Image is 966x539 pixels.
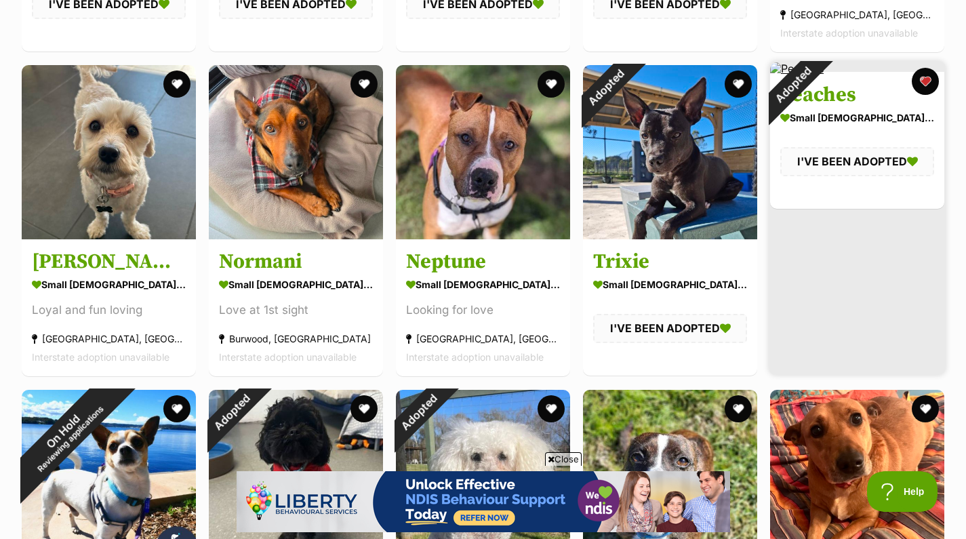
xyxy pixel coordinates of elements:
button: favourite [538,395,565,422]
span: Interstate adoption unavailable [780,27,918,39]
div: I'VE BEEN ADOPTED [593,315,747,343]
a: Adopted [770,62,824,75]
div: Looking for love [406,302,560,320]
h3: [PERSON_NAME] [32,249,186,275]
iframe: Advertisement [237,471,730,532]
div: Adopted [752,45,833,125]
a: Normani small [DEMOGRAPHIC_DATA] Dog Love at 1st sight Burwood, [GEOGRAPHIC_DATA] Interstate adop... [209,239,383,377]
div: Love at 1st sight [219,302,373,320]
h3: Peaches [780,83,934,108]
div: Adopted [378,372,459,452]
a: Adopted [583,228,757,242]
iframe: Help Scout Beacon - Open [867,471,939,512]
img: Trixie [583,65,757,239]
span: Interstate adoption unavailable [32,352,169,363]
div: Adopted [565,47,646,128]
div: small [DEMOGRAPHIC_DATA] Dog [219,275,373,295]
span: Interstate adoption unavailable [219,352,357,363]
div: [GEOGRAPHIC_DATA], [GEOGRAPHIC_DATA] [406,330,560,348]
span: Reviewing applications [36,403,106,473]
div: I'VE BEEN ADOPTED [780,148,934,176]
div: small [DEMOGRAPHIC_DATA] Dog [780,108,934,128]
button: favourite [350,71,378,98]
button: favourite [163,71,190,98]
div: small [DEMOGRAPHIC_DATA] Dog [593,275,747,295]
span: Interstate adoption unavailable [406,352,544,363]
a: Neptune small [DEMOGRAPHIC_DATA] Dog Looking for love [GEOGRAPHIC_DATA], [GEOGRAPHIC_DATA] Inters... [396,239,570,377]
div: [GEOGRAPHIC_DATA], [GEOGRAPHIC_DATA] [780,5,934,24]
button: favourite [725,71,752,98]
button: favourite [163,395,190,422]
a: [PERSON_NAME] small [DEMOGRAPHIC_DATA] Dog Loyal and fun loving [GEOGRAPHIC_DATA], [GEOGRAPHIC_DA... [22,239,196,377]
img: Lucy [22,65,196,239]
button: favourite [912,68,939,95]
a: Peaches small [DEMOGRAPHIC_DATA] Dog I'VE BEEN ADOPTED favourite [770,73,944,209]
h3: Trixie [593,249,747,275]
div: small [DEMOGRAPHIC_DATA] Dog [406,275,560,295]
button: favourite [350,395,378,422]
button: favourite [538,71,565,98]
button: favourite [912,395,939,422]
img: Neptune [396,65,570,239]
button: favourite [725,395,752,422]
h3: Normani [219,249,373,275]
a: Trixie small [DEMOGRAPHIC_DATA] Dog I'VE BEEN ADOPTED favourite [583,239,757,376]
img: Normani [209,65,383,239]
div: Adopted [191,372,272,452]
div: Burwood, [GEOGRAPHIC_DATA] [219,330,373,348]
div: [GEOGRAPHIC_DATA], [GEOGRAPHIC_DATA] [32,330,186,348]
div: Loyal and fun loving [32,302,186,320]
h3: Neptune [406,249,560,275]
span: Close [545,452,582,466]
div: small [DEMOGRAPHIC_DATA] Dog [32,275,186,295]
